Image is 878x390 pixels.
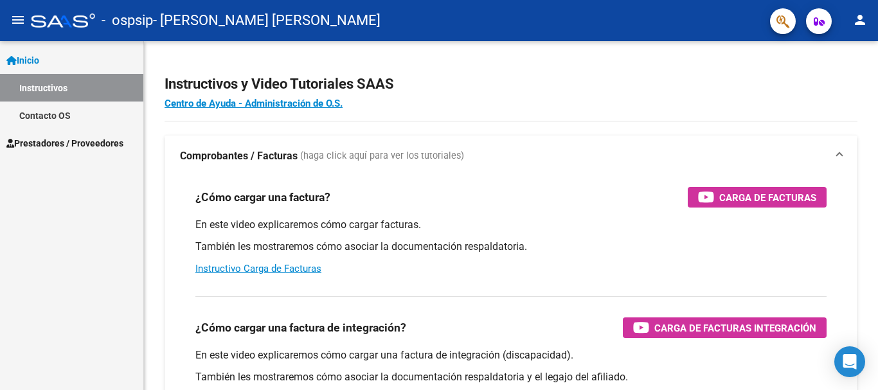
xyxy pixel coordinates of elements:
[6,53,39,67] span: Inicio
[195,370,827,384] p: También les mostraremos cómo asociar la documentación respaldatoria y el legajo del afiliado.
[719,190,816,206] span: Carga de Facturas
[195,263,321,274] a: Instructivo Carga de Facturas
[195,240,827,254] p: También les mostraremos cómo asociar la documentación respaldatoria.
[300,149,464,163] span: (haga click aquí para ver los tutoriales)
[195,218,827,232] p: En este video explicaremos cómo cargar facturas.
[195,188,330,206] h3: ¿Cómo cargar una factura?
[10,12,26,28] mat-icon: menu
[834,346,865,377] div: Open Intercom Messenger
[852,12,868,28] mat-icon: person
[654,320,816,336] span: Carga de Facturas Integración
[688,187,827,208] button: Carga de Facturas
[623,317,827,338] button: Carga de Facturas Integración
[165,136,857,177] mat-expansion-panel-header: Comprobantes / Facturas (haga click aquí para ver los tutoriales)
[153,6,381,35] span: - [PERSON_NAME] [PERSON_NAME]
[102,6,153,35] span: - ospsip
[6,136,123,150] span: Prestadores / Proveedores
[195,319,406,337] h3: ¿Cómo cargar una factura de integración?
[195,348,827,362] p: En este video explicaremos cómo cargar una factura de integración (discapacidad).
[180,149,298,163] strong: Comprobantes / Facturas
[165,72,857,96] h2: Instructivos y Video Tutoriales SAAS
[165,98,343,109] a: Centro de Ayuda - Administración de O.S.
